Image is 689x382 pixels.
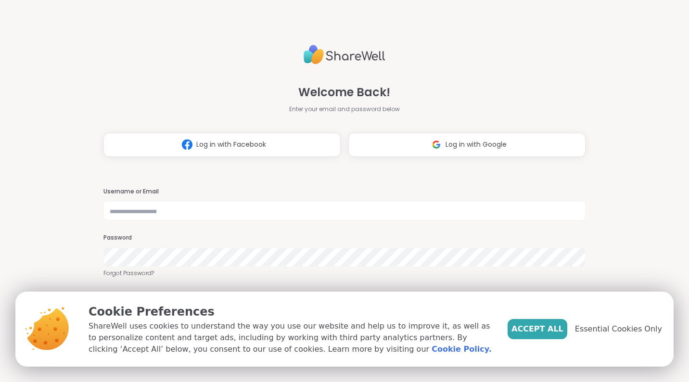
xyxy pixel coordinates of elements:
h3: Username or Email [103,188,586,196]
span: Log in with Facebook [196,140,266,150]
p: Cookie Preferences [89,303,492,320]
img: ShareWell Logo [304,41,385,68]
span: Log in with Google [446,140,507,150]
span: Welcome Back! [298,84,390,101]
img: ShareWell Logomark [427,136,446,153]
a: Cookie Policy. [432,344,491,355]
img: ShareWell Logomark [178,136,196,153]
button: Log in with Google [348,133,586,157]
a: Forgot Password? [103,269,586,278]
span: Accept All [511,323,563,335]
p: ShareWell uses cookies to understand the way you use our website and help us to improve it, as we... [89,320,492,355]
button: Accept All [508,319,567,339]
span: Enter your email and password below [289,105,400,114]
button: Log in with Facebook [103,133,341,157]
h3: Password [103,234,586,242]
span: Essential Cookies Only [575,323,662,335]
